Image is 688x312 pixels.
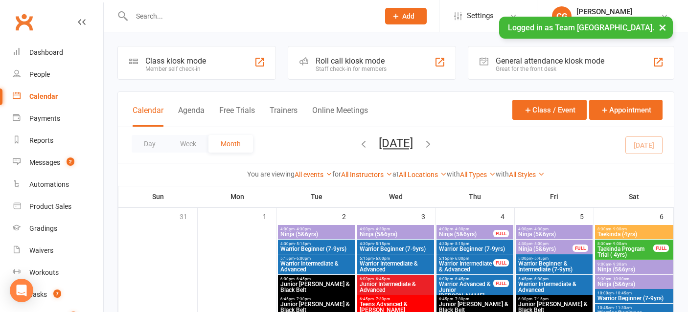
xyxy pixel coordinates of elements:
[13,152,103,174] a: Messages 2
[532,227,549,231] span: - 4:30pm
[374,277,390,281] span: - 6:45pm
[453,227,469,231] span: - 4:30pm
[359,281,432,293] span: Junior Intermediate & Advanced
[133,106,163,127] button: Calendar
[280,297,353,301] span: 6:45pm
[518,231,591,237] span: Ninja (5&6yrs)
[374,242,390,246] span: - 5:15pm
[29,290,47,298] div: Tasks
[518,297,591,301] span: 6:30pm
[453,256,469,261] span: - 6:00pm
[438,246,511,252] span: Warrior Beginner (7-9yrs)
[359,246,432,252] span: Warrior Beginner (7-9yrs)
[576,16,661,25] div: Team [GEOGRAPHIC_DATA]
[438,242,511,246] span: 4:30pm
[332,170,341,178] strong: for
[359,227,432,231] span: 4:00pm
[518,242,573,246] span: 4:30pm
[532,256,549,261] span: - 5:45pm
[29,224,57,232] div: Gradings
[532,242,549,246] span: - 5:00pm
[280,277,353,281] span: 6:00pm
[29,70,50,78] div: People
[597,242,654,246] span: 8:30am
[295,171,332,178] a: All events
[597,291,671,295] span: 10:00am
[13,240,103,262] a: Waivers
[13,196,103,218] a: Product Sales
[496,66,604,72] div: Great for the front desk
[280,256,353,261] span: 5:15pm
[518,246,573,252] span: Ninja (5&6yrs)
[438,261,494,272] span: Warrior Intermediate & Advanced
[10,279,33,302] div: Open Intercom Messenger
[374,256,390,261] span: - 6:00pm
[467,5,494,27] span: Settings
[518,227,591,231] span: 4:00pm
[342,208,356,224] div: 2
[12,10,36,34] a: Clubworx
[611,262,627,267] span: - 9:30am
[13,42,103,64] a: Dashboard
[515,186,594,207] th: Fri
[208,135,253,153] button: Month
[263,208,276,224] div: 1
[280,281,353,293] span: Junior [PERSON_NAME] & Black Belt
[13,130,103,152] a: Reports
[247,170,295,178] strong: You are viewing
[438,277,494,281] span: 6:00pm
[168,135,208,153] button: Week
[436,186,515,207] th: Thu
[118,186,198,207] th: Sun
[374,227,390,231] span: - 4:30pm
[580,208,594,224] div: 5
[493,230,509,237] div: FULL
[29,246,53,254] div: Waivers
[614,291,632,295] span: - 10:45am
[145,66,206,72] div: Member self check-in
[359,261,432,272] span: Warrior Intermediate & Advanced
[573,245,588,252] div: FULL
[316,66,387,72] div: Staff check-in for members
[438,231,494,237] span: Ninja (5&6yrs)
[460,171,496,178] a: All Types
[518,281,591,293] span: Warrior Intermediate & Advanced
[453,277,469,281] span: - 6:45pm
[132,135,168,153] button: Day
[614,306,632,310] span: - 11:30am
[67,157,74,166] span: 2
[399,171,447,178] a: All Locations
[453,242,469,246] span: - 5:15pm
[280,227,353,231] span: 4:00pm
[374,297,390,301] span: - 7:30pm
[280,246,353,252] span: Warrior Beginner (7-9yrs)
[654,17,671,38] button: ×
[552,6,572,26] div: CG
[653,245,669,252] div: FULL
[597,231,671,237] span: Taekinda (4yrs)
[438,281,494,299] span: Warrior Advanced & Junior [PERSON_NAME]
[53,290,61,298] span: 7
[316,56,387,66] div: Roll call kiosk mode
[597,277,671,281] span: 9:30am
[501,208,514,224] div: 4
[13,64,103,86] a: People
[13,218,103,240] a: Gradings
[359,242,432,246] span: 4:30pm
[280,242,353,246] span: 4:30pm
[29,158,60,166] div: Messages
[359,297,432,301] span: 6:45pm
[295,242,311,246] span: - 5:15pm
[385,8,427,24] button: Add
[493,280,509,287] div: FULL
[611,227,627,231] span: - 9:00am
[532,297,549,301] span: - 7:15pm
[453,297,469,301] span: - 7:30pm
[589,100,663,120] button: Appointment
[512,100,587,120] button: Class / Event
[13,284,103,306] a: Tasks 7
[280,231,353,237] span: Ninja (5&6yrs)
[129,9,372,23] input: Search...
[29,268,59,276] div: Workouts
[421,208,435,224] div: 3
